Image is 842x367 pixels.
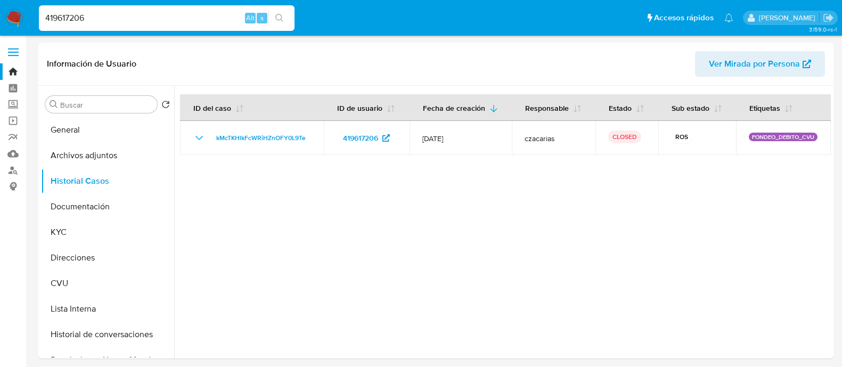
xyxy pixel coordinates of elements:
[41,194,174,219] button: Documentación
[260,13,264,23] span: s
[47,59,136,69] h1: Información de Usuario
[268,11,290,26] button: search-icon
[724,13,733,22] a: Notificaciones
[60,100,153,110] input: Buscar
[695,51,825,77] button: Ver Mirada por Persona
[246,13,255,23] span: Alt
[823,12,834,23] a: Salir
[759,13,819,23] p: martin.degiuli@mercadolibre.com
[41,296,174,322] button: Lista Interna
[41,271,174,296] button: CVU
[709,51,800,77] span: Ver Mirada por Persona
[41,245,174,271] button: Direcciones
[41,322,174,347] button: Historial de conversaciones
[41,168,174,194] button: Historial Casos
[654,12,714,23] span: Accesos rápidos
[161,100,170,112] button: Volver al orden por defecto
[41,143,174,168] button: Archivos adjuntos
[41,117,174,143] button: General
[41,219,174,245] button: KYC
[39,11,295,25] input: Buscar usuario o caso...
[50,100,58,109] button: Buscar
